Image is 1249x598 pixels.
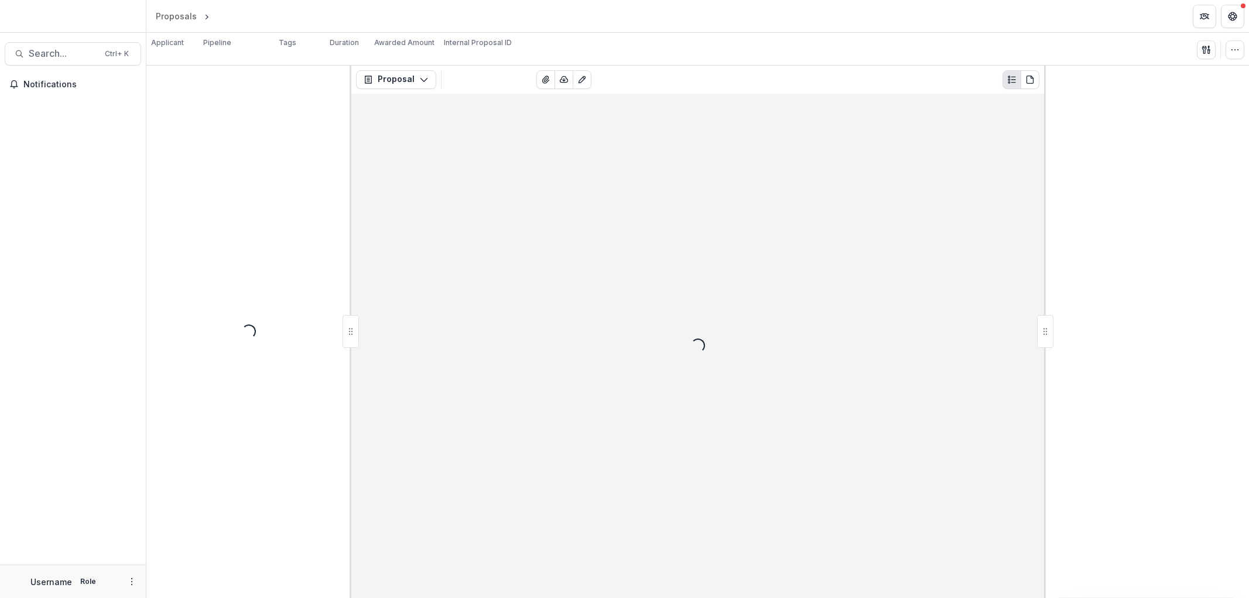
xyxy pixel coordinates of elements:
div: Proposals [156,10,197,22]
p: Awarded Amount [374,37,434,48]
p: Duration [330,37,359,48]
span: Search... [29,48,98,59]
a: Proposals [151,8,201,25]
button: Partners [1193,5,1216,28]
p: Applicant [151,37,184,48]
button: Edit as form [573,70,591,89]
button: Search... [5,42,141,66]
p: Internal Proposal ID [444,37,512,48]
nav: breadcrumb [151,8,262,25]
div: Ctrl + K [102,47,131,60]
p: Pipeline [203,37,231,48]
button: PDF view [1021,70,1039,89]
span: Notifications [23,80,136,90]
button: Notifications [5,75,141,94]
button: Get Help [1221,5,1244,28]
button: More [125,575,139,589]
button: Plaintext view [1002,70,1021,89]
button: View Attached Files [536,70,555,89]
p: Username [30,576,72,588]
button: Proposal [356,70,436,89]
p: Tags [279,37,296,48]
p: Role [77,576,100,587]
